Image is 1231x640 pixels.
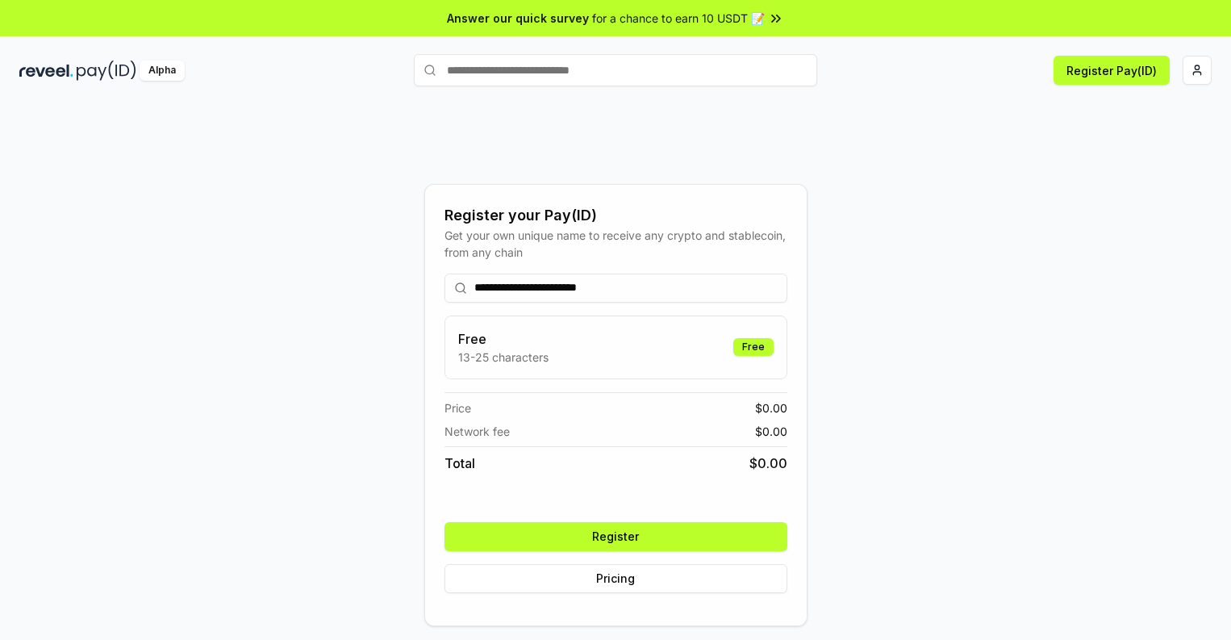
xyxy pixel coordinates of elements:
[1054,56,1170,85] button: Register Pay(ID)
[444,204,787,227] div: Register your Pay(ID)
[444,564,787,593] button: Pricing
[444,454,475,473] span: Total
[444,399,471,416] span: Price
[733,338,774,356] div: Free
[755,423,787,440] span: $ 0.00
[458,329,549,349] h3: Free
[140,61,185,81] div: Alpha
[444,423,510,440] span: Network fee
[749,454,787,473] span: $ 0.00
[458,349,549,366] p: 13-25 characters
[77,61,136,81] img: pay_id
[444,227,787,261] div: Get your own unique name to receive any crypto and stablecoin, from any chain
[444,522,787,551] button: Register
[755,399,787,416] span: $ 0.00
[592,10,765,27] span: for a chance to earn 10 USDT 📝
[19,61,73,81] img: reveel_dark
[447,10,589,27] span: Answer our quick survey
